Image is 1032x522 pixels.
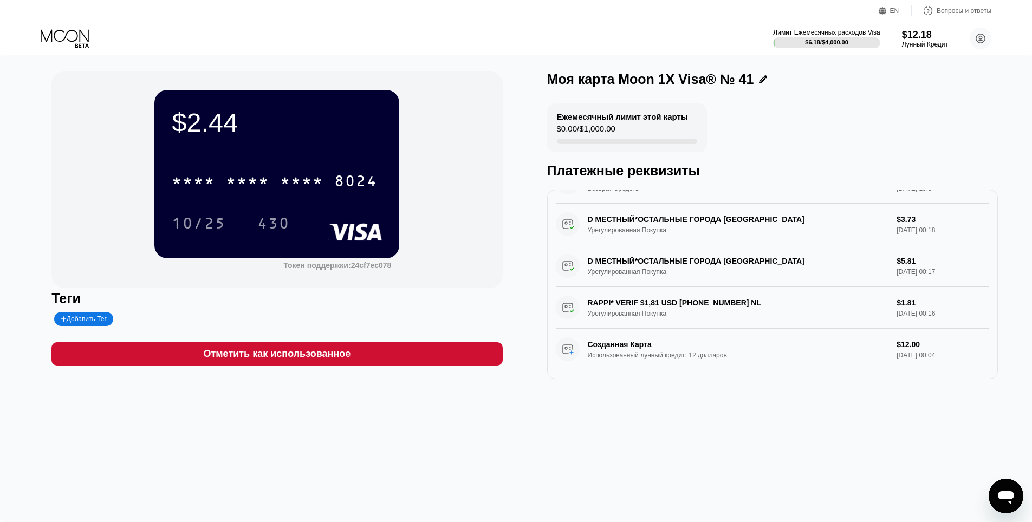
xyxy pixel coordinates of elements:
[879,5,912,16] div: EN
[902,41,948,48] ya-tr-span: Лунный Кредит
[547,163,700,178] ya-tr-span: Платежные реквизиты
[51,291,81,306] ya-tr-span: Теги
[172,107,382,138] div: $2.44
[54,312,113,326] div: Добавить Тег
[547,71,754,87] ya-tr-span: Моя карта Moon 1X Visa® № 41
[334,174,378,191] div: 8024
[902,29,948,48] div: $12.18Лунный Кредит
[773,29,880,36] ya-tr-span: Лимит Ежемесячных расходов Visa
[937,7,991,15] ya-tr-span: Вопросы и ответы
[257,216,290,233] div: 430
[203,348,351,359] ya-tr-span: Отметить как использованное
[51,342,502,366] div: Отметить как использованное
[902,29,948,41] div: $12.18
[773,29,880,48] div: Лимит Ежемесячных расходов Visa$6.18/$4,000.00
[805,39,848,45] div: $6.18 / $4,000.00
[249,210,298,237] div: 430
[989,479,1023,513] iframe: Кнопка запуска окна обмена сообщениями
[67,315,107,323] ya-tr-span: Добавить Тег
[557,124,615,139] div: $0.00 / $1,000.00
[172,216,226,233] div: 10/25
[557,112,688,121] ya-tr-span: Ежемесячный лимит этой карты
[890,7,899,15] ya-tr-span: EN
[283,261,351,270] ya-tr-span: Токен поддержки:
[283,261,391,270] div: Токен поддержки:24cf7ec078
[912,5,991,16] div: Вопросы и ответы
[351,261,392,270] ya-tr-span: 24cf7ec078
[164,210,234,237] div: 10/25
